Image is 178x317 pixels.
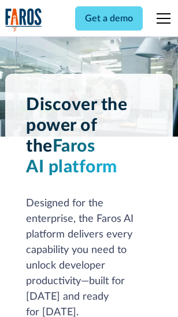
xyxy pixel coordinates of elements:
[26,138,117,176] span: Faros AI platform
[150,5,173,32] div: menu
[75,6,143,31] a: Get a demo
[5,8,42,32] a: home
[26,95,152,178] h1: Discover the power of the
[5,8,42,32] img: Logo of the analytics and reporting company Faros.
